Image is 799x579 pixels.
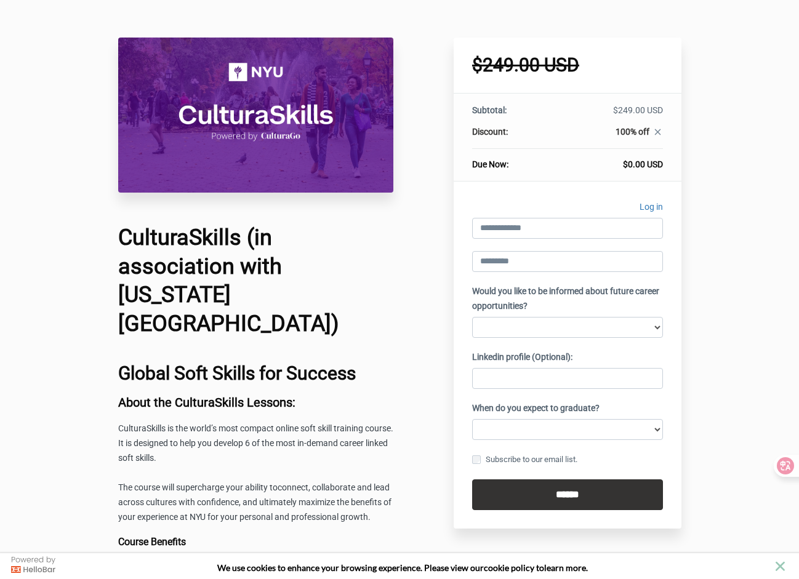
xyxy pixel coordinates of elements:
[118,536,186,548] b: Course Benefits
[472,126,552,149] th: Discount:
[118,482,391,522] span: connect, collaborate and lead across cultures with confidence, and ultimately maximize the benefi...
[472,284,663,314] label: Would you like to be informed about future career opportunities?
[118,38,394,193] img: 31710be-8b5f-527-66b4-0ce37cce11c4_CulturaSkills_NYU_Course_Header_Image.png
[640,200,663,218] a: Log in
[118,423,393,463] span: CulturaSkills is the world’s most compact online soft skill training course. It is designed to he...
[472,453,577,466] label: Subscribe to our email list.
[118,223,394,338] h1: CulturaSkills (in association with [US_STATE][GEOGRAPHIC_DATA])
[652,127,663,137] i: close
[623,159,663,169] span: $0.00 USD
[544,562,588,573] span: learn more.
[472,105,507,115] span: Subtotal:
[773,559,788,574] button: close
[472,149,552,171] th: Due Now:
[552,104,662,126] td: $249.00 USD
[472,350,572,365] label: Linkedin profile (Optional):
[118,396,394,409] h3: About the CulturaSkills Lessons:
[649,127,663,140] a: close
[118,362,356,384] b: Global Soft Skills for Success
[472,401,600,416] label: When do you expect to graduate?
[484,562,534,573] a: cookie policy
[472,455,481,464] input: Subscribe to our email list.
[118,482,278,492] span: The course will supercharge your ability to
[217,562,484,573] span: We use cookies to enhance your browsing experience. Please view our
[536,562,544,573] strong: to
[472,56,663,74] h1: $249.00 USD
[616,127,649,137] span: 100% off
